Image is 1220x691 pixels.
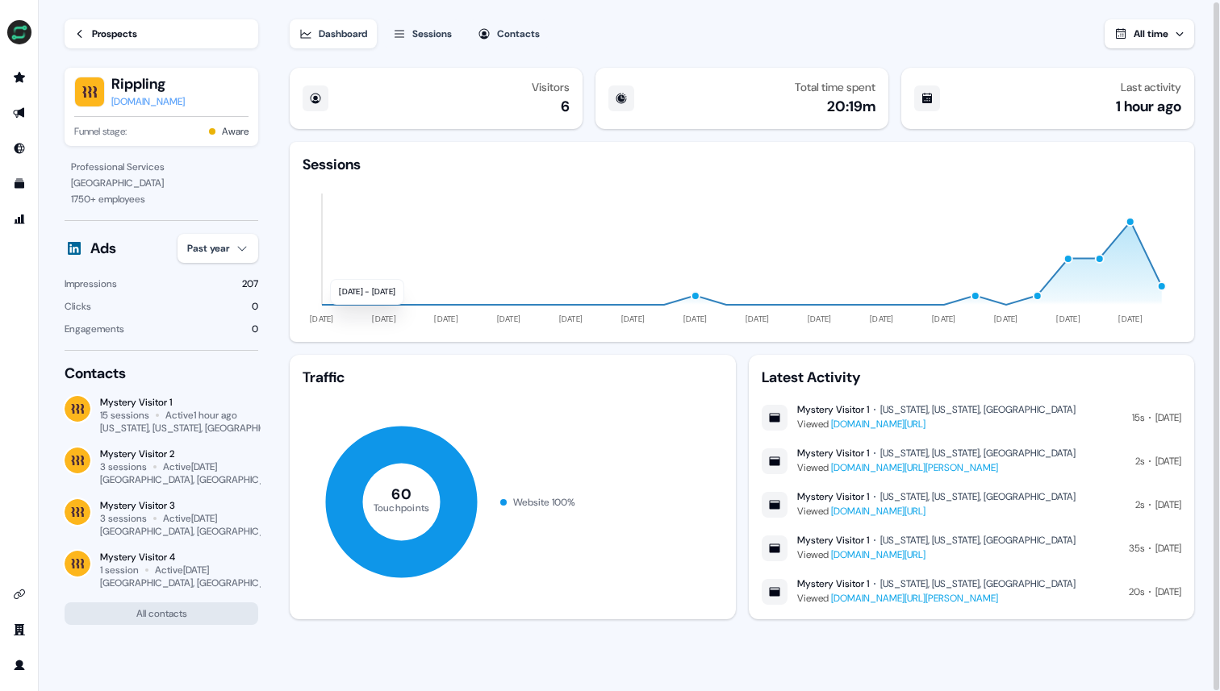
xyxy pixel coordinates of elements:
tspan: [DATE] [435,314,459,324]
div: Mystery Visitor 1 [797,490,869,503]
div: Viewed [797,503,1076,519]
div: Engagements [65,321,124,337]
div: Contacts [497,26,540,42]
div: [US_STATE], [US_STATE], [GEOGRAPHIC_DATA] [880,577,1076,590]
div: [US_STATE], [US_STATE], [GEOGRAPHIC_DATA] [880,403,1076,416]
div: [DATE] [1155,453,1181,469]
tspan: [DATE] [808,314,832,324]
div: 20:19m [827,97,875,116]
div: Latest Activity [762,368,1181,387]
div: [US_STATE], [US_STATE], [GEOGRAPHIC_DATA] [880,534,1076,547]
a: Go to integrations [6,581,32,607]
div: 0 [252,298,258,314]
a: [DOMAIN_NAME][URL][PERSON_NAME] [831,461,998,474]
div: Active [DATE] [163,460,217,473]
div: [GEOGRAPHIC_DATA], [GEOGRAPHIC_DATA] [100,473,290,486]
div: Mystery Visitor 1 [797,577,869,590]
a: Go to Inbound [6,135,32,161]
div: Sessions [303,155,361,174]
div: [US_STATE], [US_STATE], [GEOGRAPHIC_DATA] [100,422,298,435]
span: All time [1134,27,1168,40]
div: 3 sessions [100,460,147,473]
div: 15 sessions [100,409,149,422]
div: Mystery Visitor 4 [100,551,258,564]
tspan: [DATE] [559,314,583,324]
div: Professional Services [71,159,252,175]
div: Active [DATE] [155,564,209,577]
button: All contacts [65,602,258,625]
div: Viewed [797,460,1076,476]
tspan: [DATE] [311,314,335,324]
tspan: [DATE] [621,314,646,324]
div: Prospects [92,26,137,42]
div: Active [DATE] [163,512,217,525]
tspan: [DATE] [870,314,894,324]
div: Contacts [65,364,258,383]
a: Go to profile [6,652,32,678]
div: 6 [561,97,570,116]
tspan: Touchpoints [374,501,430,514]
a: [DOMAIN_NAME][URL] [831,548,925,561]
div: 207 [242,276,258,292]
div: 2s [1135,497,1144,513]
div: [DATE] [1155,497,1181,513]
a: Go to templates [6,171,32,197]
div: Mystery Visitor 1 [797,403,869,416]
button: Rippling [111,74,185,94]
div: 15s [1132,410,1144,426]
tspan: [DATE] [683,314,708,324]
button: Dashboard [290,19,377,48]
div: [US_STATE], [US_STATE], [GEOGRAPHIC_DATA] [880,490,1076,503]
a: [DOMAIN_NAME][URL] [831,505,925,518]
div: 1 hour ago [1116,97,1181,116]
div: Viewed [797,547,1076,563]
div: Sessions [412,26,452,42]
tspan: [DATE] [497,314,520,324]
div: 2s [1135,453,1144,469]
tspan: [DATE] [995,314,1019,324]
div: Mystery Visitor 3 [100,499,258,512]
div: Viewed [797,590,1076,606]
div: 1750 + employees [71,191,252,207]
div: [GEOGRAPHIC_DATA], [GEOGRAPHIC_DATA] [100,577,290,589]
div: Last activity [1121,81,1181,94]
div: Active 1 hour ago [165,409,237,422]
div: Clicks [65,298,91,314]
div: 35s [1129,540,1144,556]
div: 0 [252,321,258,337]
a: [DOMAIN_NAME] [111,94,185,110]
button: Past year [178,234,258,263]
button: All time [1105,19,1194,48]
a: Prospects [65,19,258,48]
button: Contacts [468,19,549,48]
span: Funnel stage: [74,123,127,139]
tspan: [DATE] [932,314,956,324]
a: [DOMAIN_NAME][URL] [831,418,925,431]
div: [US_STATE], [US_STATE], [GEOGRAPHIC_DATA] [880,447,1076,460]
a: [DOMAIN_NAME][URL][PERSON_NAME] [831,592,998,605]
tspan: [DATE] [1119,314,1143,324]
tspan: [DATE] [746,314,770,324]
div: [GEOGRAPHIC_DATA] [71,175,252,191]
div: Dashboard [319,26,367,42]
div: Mystery Visitor 2 [100,447,258,460]
div: [DATE] [1155,410,1181,426]
a: Go to attribution [6,206,32,232]
div: Ads [90,239,116,258]
div: Traffic [303,368,722,387]
div: 1 session [100,564,139,577]
div: Viewed [797,416,1076,432]
tspan: 60 [392,485,412,504]
div: [DATE] [1155,540,1181,556]
a: Go to outbound experience [6,100,32,126]
div: [DATE] [1155,584,1181,600]
tspan: [DATE] [373,314,397,324]
div: Impressions [65,276,117,292]
div: Mystery Visitor 1 [797,534,869,547]
button: Aware [222,123,249,139]
div: Total time spent [795,81,875,94]
a: Go to team [6,617,32,643]
div: Mystery Visitor 1 [100,396,258,409]
div: Website 100 % [513,494,575,510]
